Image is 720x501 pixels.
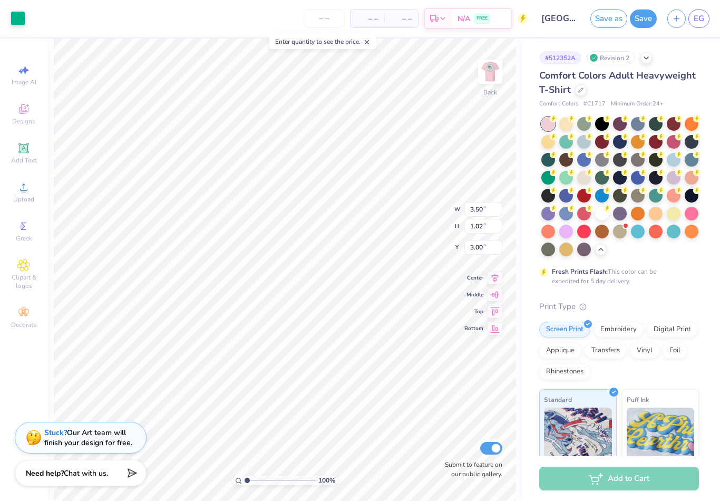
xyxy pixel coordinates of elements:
img: Puff Ink [627,408,695,460]
span: Decorate [11,321,36,329]
button: Save [630,9,657,28]
strong: Stuck? [44,428,67,438]
span: – – [391,13,412,24]
div: Enter quantity to see the price. [269,34,376,49]
input: Untitled Design [533,8,585,29]
span: FREE [476,15,488,22]
strong: Need help? [26,468,64,478]
img: Standard [544,408,612,460]
span: N/A [458,13,470,24]
div: Foil [663,343,687,359]
span: – – [357,13,378,24]
img: Back [480,61,501,82]
span: Greek [16,234,32,243]
div: Vinyl [630,343,659,359]
label: Submit to feature on our public gallery. [439,460,502,479]
span: Upload [13,195,34,204]
button: Save as [590,9,627,28]
div: This color can be expedited for 5 day delivery. [552,267,682,286]
span: Standard [544,394,572,405]
span: Center [464,274,483,282]
span: Minimum Order: 24 + [611,100,664,109]
div: Transfers [585,343,627,359]
span: Clipart & logos [5,273,42,290]
div: Embroidery [593,322,644,338]
span: Add Text [11,156,36,165]
div: Digital Print [647,322,698,338]
span: Puff Ink [627,394,649,405]
div: Our Art team will finish your design for free. [44,428,132,448]
div: Print Type [539,301,699,313]
span: # C1717 [583,100,606,109]
div: # 512352A [539,51,581,64]
div: Back [483,88,497,97]
span: Top [464,308,483,315]
span: EG [694,13,704,25]
span: Designs [12,117,35,126]
span: 100 % [318,476,335,485]
div: Applique [539,343,581,359]
span: Comfort Colors Adult Heavyweight T-Shirt [539,69,696,96]
strong: Fresh Prints Flash: [552,267,608,276]
div: Revision 2 [587,51,635,64]
span: Middle [464,291,483,298]
div: Rhinestones [539,364,590,380]
span: Image AI [12,78,36,86]
input: – – [304,9,345,28]
a: EG [688,9,709,28]
span: Chat with us. [64,468,108,478]
div: Screen Print [539,322,590,338]
span: Comfort Colors [539,100,578,109]
span: Bottom [464,325,483,332]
